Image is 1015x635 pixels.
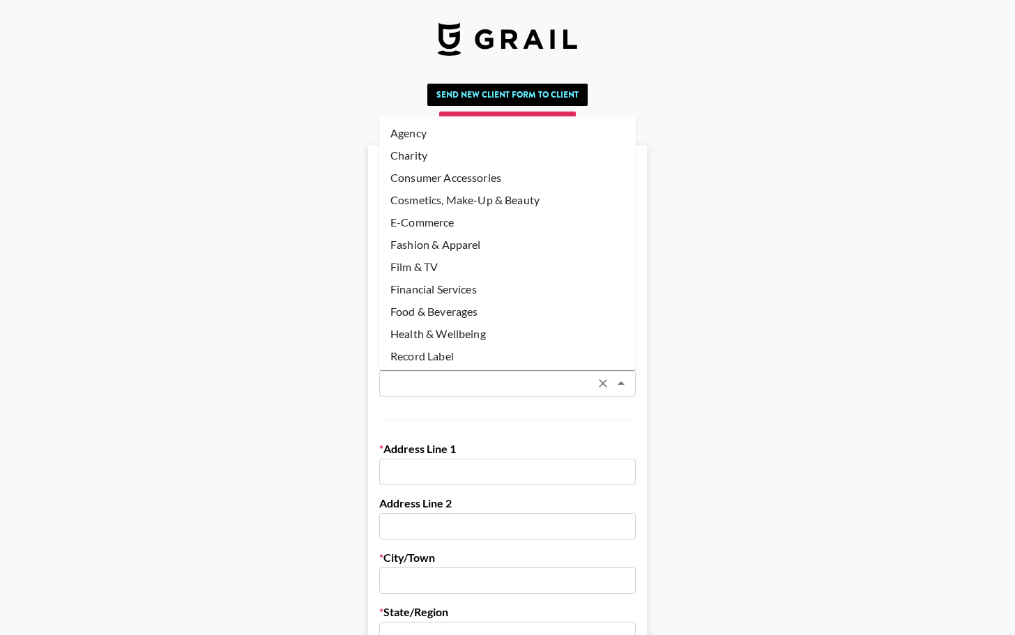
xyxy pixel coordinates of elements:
label: State/Region [379,605,636,619]
li: Food & Beverages [379,300,636,323]
li: Record Label [379,345,636,367]
li: Health & Wellbeing [379,323,636,345]
li: Social Media [379,367,636,390]
li: E-Commerce [379,211,636,234]
li: Consumer Accessories [379,167,636,189]
img: Grail Talent Logo [438,22,577,56]
li: Fashion & Apparel [379,234,636,256]
label: City/Town [379,551,636,565]
li: Agency [379,122,636,144]
button: Copy Link to Client Form [439,112,576,134]
button: Clear [593,374,613,393]
li: Film & TV [379,256,636,278]
li: Financial Services [379,278,636,300]
label: Address Line 1 [379,442,636,456]
button: Close [611,374,631,393]
li: Cosmetics, Make-Up & Beauty [379,189,636,211]
label: Address Line 2 [379,496,636,510]
li: Charity [379,144,636,167]
button: Send New Client Form to Client [427,84,588,106]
